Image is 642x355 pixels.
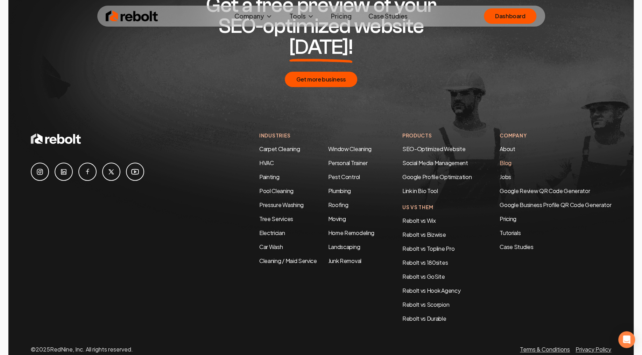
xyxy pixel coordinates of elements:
div: Open Intercom Messenger [618,331,635,348]
a: About [500,145,515,152]
a: Rebolt vs Hook Agency [402,287,460,294]
a: Home Remodeling [328,229,374,236]
a: Personal Trainer [328,159,368,166]
h4: Industries [259,132,374,139]
a: Terms & Conditions [520,346,570,353]
span: [DATE]! [289,37,353,58]
a: Roofing [328,201,348,208]
a: Rebolt vs Durable [402,315,446,322]
a: Rebolt vs 180sites [402,259,448,266]
a: Case Studies [363,9,413,23]
a: Carpet Cleaning [259,145,300,152]
a: Electrician [259,229,285,236]
a: Tree Services [259,215,293,222]
a: Case Studies [500,243,611,251]
button: Get more business [285,72,357,87]
a: Pricing [325,9,357,23]
a: Pricing [500,215,611,223]
a: Pool Cleaning [259,187,294,194]
img: Rebolt Logo [106,9,158,23]
a: Jobs [500,173,511,180]
a: Pest Control [328,173,360,180]
button: Tools [284,9,320,23]
a: Car Wash [259,243,283,250]
a: Landscaping [328,243,360,250]
h4: Company [500,132,611,139]
a: Link in Bio Tool [402,187,438,194]
a: Pressure Washing [259,201,304,208]
a: Rebolt vs Scorpion [402,301,449,308]
a: Cleaning / Maid Service [259,257,317,264]
a: Moving [328,215,346,222]
a: SEO-Optimized Website [402,145,465,152]
a: Tutorials [500,229,611,237]
a: Plumbing [328,187,351,194]
a: Rebolt vs GoSite [402,273,445,280]
a: Rebolt vs Wix [402,217,436,224]
a: HVAC [259,159,274,166]
a: Dashboard [484,8,536,24]
a: Window Cleaning [328,145,372,152]
a: Google Profile Optimization [402,173,472,180]
a: Junk Removal [328,257,361,264]
h4: Us Vs Them [402,204,472,211]
a: Google Business Profile QR Code Generator [500,201,611,208]
a: Rebolt vs Topline Pro [402,245,454,252]
button: Company [229,9,278,23]
a: Blog [500,159,512,166]
a: Social Media Management [402,159,468,166]
a: Privacy Policy [576,346,611,353]
a: Google Review QR Code Generator [500,187,590,194]
a: Painting [259,173,279,180]
p: © 2025 RedNine, Inc. All rights reserved. [31,345,133,354]
a: Rebolt vs Bizwise [402,231,446,238]
h4: Products [402,132,472,139]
